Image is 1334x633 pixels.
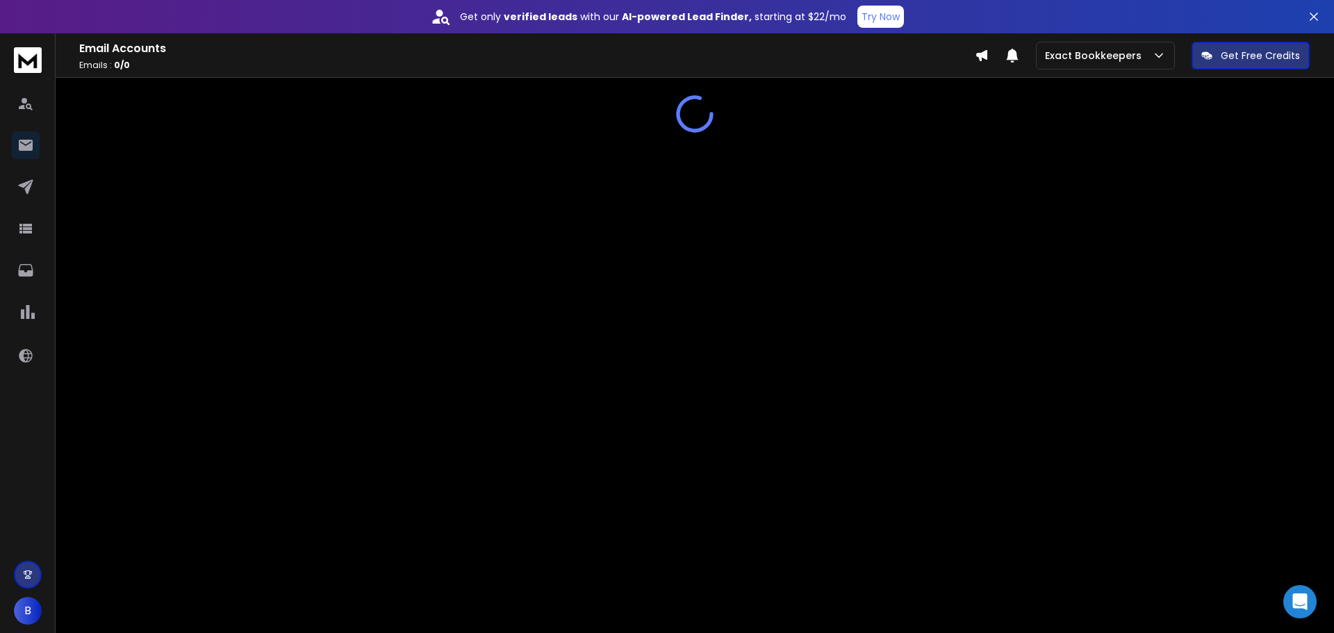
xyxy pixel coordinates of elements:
[79,40,975,57] h1: Email Accounts
[504,10,577,24] strong: verified leads
[1283,585,1317,618] div: Open Intercom Messenger
[79,60,975,71] p: Emails :
[14,597,42,625] button: B
[1192,42,1310,69] button: Get Free Credits
[862,10,900,24] p: Try Now
[622,10,752,24] strong: AI-powered Lead Finder,
[1221,49,1300,63] p: Get Free Credits
[460,10,846,24] p: Get only with our starting at $22/mo
[114,59,130,71] span: 0 / 0
[1045,49,1147,63] p: Exact Bookkeepers
[14,47,42,73] img: logo
[857,6,904,28] button: Try Now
